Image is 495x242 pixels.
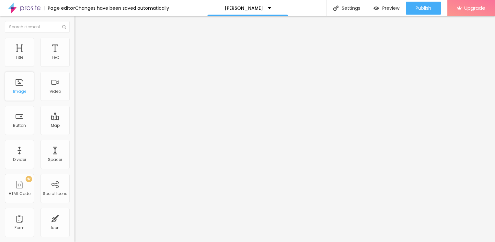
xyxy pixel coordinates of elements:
span: Publish [416,6,431,11]
div: Changes have been saved automatically [75,6,169,10]
div: Form [15,225,25,230]
div: Divider [13,157,26,162]
img: view-1.svg [374,6,379,11]
div: Text [51,55,59,60]
div: Page editor [44,6,75,10]
p: [PERSON_NAME] [224,6,263,10]
div: Video [50,89,61,94]
span: Preview [382,6,399,11]
div: Social Icons [43,191,67,196]
button: Publish [406,2,441,15]
img: Icone [333,6,339,11]
div: Title [16,55,23,60]
span: Upgrade [464,5,485,11]
div: HTML Code [9,191,30,196]
div: Map [51,123,60,128]
input: Search element [5,21,70,33]
div: Button [13,123,26,128]
button: Preview [367,2,406,15]
div: Spacer [48,157,62,162]
div: Image [13,89,26,94]
img: Icone [62,25,66,29]
div: Icon [51,225,60,230]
